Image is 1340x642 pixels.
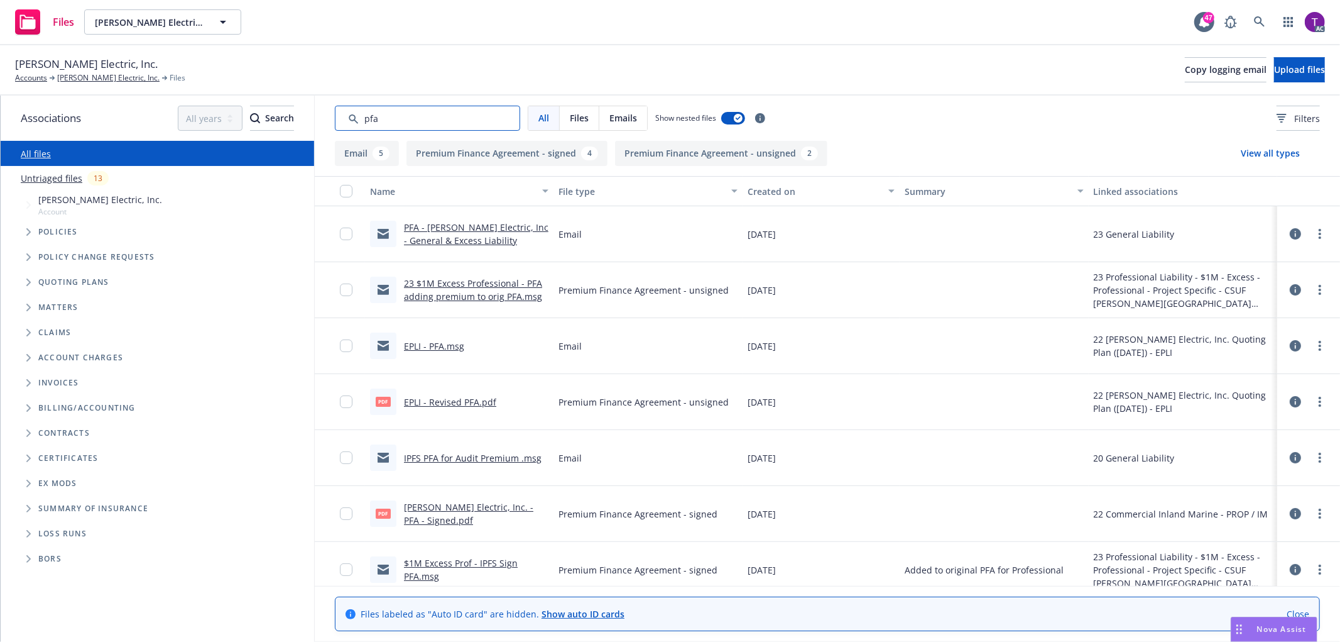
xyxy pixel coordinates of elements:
[1312,338,1327,353] a: more
[95,16,204,29] span: [PERSON_NAME] Electric, Inc.
[170,72,185,84] span: Files
[404,221,548,246] a: PFA - [PERSON_NAME] Electric, Inc - General & Excess Liability
[38,354,123,362] span: Account charges
[38,555,62,563] span: BORs
[1094,389,1272,415] div: 22 [PERSON_NAME] Electric, Inc. Quoting Plan ([DATE]) - EPLI
[87,171,109,185] div: 13
[1247,9,1272,35] a: Search
[1094,185,1272,198] div: Linked associations
[1094,270,1272,310] div: 23 Professional Liability - $1M - Excess - Professional - Project Specific - CSUF [PERSON_NAME][G...
[404,340,464,352] a: EPLI - PFA.msg
[21,110,81,126] span: Associations
[1277,112,1320,125] span: Filters
[340,451,352,464] input: Toggle Row Selected
[340,563,352,576] input: Toggle Row Selected
[558,340,582,353] span: Email
[1294,112,1320,125] span: Filters
[609,111,637,125] span: Emails
[1218,9,1243,35] a: Report a Bug
[340,340,352,352] input: Toggle Row Selected
[15,72,47,84] a: Accounts
[748,284,776,297] span: [DATE]
[1221,141,1320,166] button: View all types
[1094,451,1175,465] div: 20 General Liability
[1203,9,1214,21] div: 47
[1,396,314,572] div: Folder Tree Example
[748,451,776,465] span: [DATE]
[340,284,352,296] input: Toggle Row Selected
[250,106,294,130] div: Search
[404,557,518,582] a: $1M Excess Prof - IPFS Sign PFA.msg
[1,191,314,396] div: Tree Example
[1257,624,1307,634] span: Nova Assist
[553,176,742,206] button: File type
[340,396,352,408] input: Toggle Row Selected
[1274,64,1325,75] span: Upload files
[15,56,158,72] span: [PERSON_NAME] Electric, Inc.
[1094,550,1272,590] div: 23 Professional Liability - $1M - Excess - Professional - Project Specific - CSUF [PERSON_NAME][G...
[1305,12,1325,32] img: photo
[748,563,776,577] span: [DATE]
[38,455,98,462] span: Certificates
[38,279,109,286] span: Quoting plans
[581,147,598,160] div: 4
[905,563,1064,577] span: Added to original PFA for Professional
[376,509,391,518] span: pdf
[361,607,624,621] span: Files labeled as "Auto ID card" are hidden.
[1312,562,1327,577] a: more
[905,185,1069,198] div: Summary
[404,277,542,302] a: 23 $1M Excess Professional - PFA adding premium to orig PFA.msg
[21,148,51,160] a: All files
[250,113,260,123] svg: Search
[38,379,79,387] span: Invoices
[38,404,136,412] span: Billing/Accounting
[1276,9,1301,35] a: Switch app
[748,507,776,521] span: [DATE]
[84,9,241,35] button: [PERSON_NAME] Electric, Inc.
[1312,394,1327,409] a: more
[53,17,74,27] span: Files
[340,228,352,240] input: Toggle Row Selected
[801,147,818,160] div: 2
[558,185,723,198] div: File type
[570,111,589,125] span: Files
[1185,57,1266,82] button: Copy logging email
[1094,507,1268,521] div: 22 Commercial Inland Marine - PROP / IM
[38,505,148,512] span: Summary of insurance
[542,608,624,620] a: Show auto ID cards
[748,185,881,198] div: Created on
[38,304,78,311] span: Matters
[748,396,776,409] span: [DATE]
[558,451,582,465] span: Email
[1089,176,1277,206] button: Linked associations
[57,72,160,84] a: [PERSON_NAME] Electric, Inc.
[1287,607,1309,621] a: Close
[558,507,717,521] span: Premium Finance Agreement - signed
[365,176,553,206] button: Name
[404,452,542,464] a: IPFS PFA for Audit Premium .msg
[38,228,78,236] span: Policies
[373,147,389,160] div: 5
[1312,282,1327,297] a: more
[340,507,352,520] input: Toggle Row Selected
[370,185,535,198] div: Name
[250,106,294,131] button: SearchSearch
[1312,506,1327,521] a: more
[1312,226,1327,241] a: more
[404,501,533,526] a: [PERSON_NAME] Electric, Inc. - PFA - Signed.pdf
[406,141,607,166] button: Premium Finance Agreement - signed
[38,429,90,437] span: Contracts
[38,480,77,487] span: Ex Mods
[1094,228,1175,241] div: 23 General Liability
[335,141,399,166] button: Email
[21,172,82,185] a: Untriaged files
[538,111,549,125] span: All
[404,396,496,408] a: EPLI - Revised PFA.pdf
[748,340,776,353] span: [DATE]
[38,193,162,206] span: [PERSON_NAME] Electric, Inc.
[558,228,582,241] span: Email
[743,176,900,206] button: Created on
[558,396,729,409] span: Premium Finance Agreement - unsigned
[1274,57,1325,82] button: Upload files
[615,141,827,166] button: Premium Finance Agreement - unsigned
